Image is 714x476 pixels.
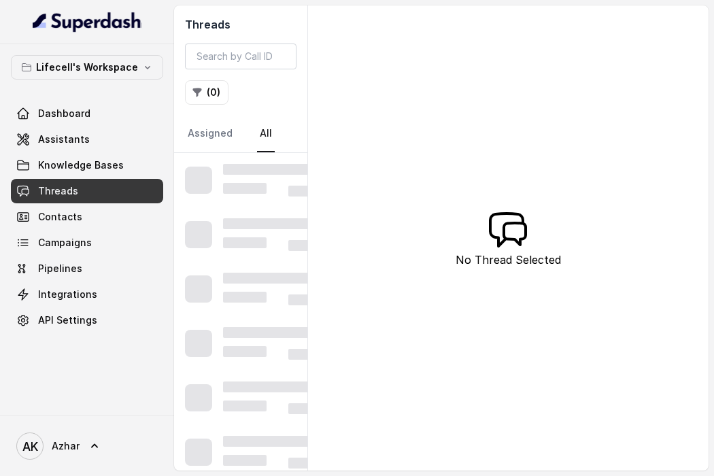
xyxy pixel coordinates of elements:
[11,282,163,307] a: Integrations
[36,59,138,75] p: Lifecell's Workspace
[185,116,235,152] a: Assigned
[11,153,163,177] a: Knowledge Bases
[33,11,142,33] img: light.svg
[52,439,80,453] span: Azhar
[38,288,97,301] span: Integrations
[38,107,90,120] span: Dashboard
[11,308,163,333] a: API Settings
[257,116,275,152] a: All
[38,158,124,172] span: Knowledge Bases
[456,252,561,268] p: No Thread Selected
[38,262,82,275] span: Pipelines
[22,439,38,454] text: AK
[11,55,163,80] button: Lifecell's Workspace
[11,427,163,465] a: Azhar
[38,133,90,146] span: Assistants
[38,313,97,327] span: API Settings
[11,127,163,152] a: Assistants
[11,231,163,255] a: Campaigns
[38,210,82,224] span: Contacts
[185,80,228,105] button: (0)
[185,44,296,69] input: Search by Call ID or Phone Number
[38,236,92,250] span: Campaigns
[11,179,163,203] a: Threads
[11,205,163,229] a: Contacts
[11,101,163,126] a: Dashboard
[11,256,163,281] a: Pipelines
[185,116,296,152] nav: Tabs
[38,184,78,198] span: Threads
[185,16,296,33] h2: Threads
